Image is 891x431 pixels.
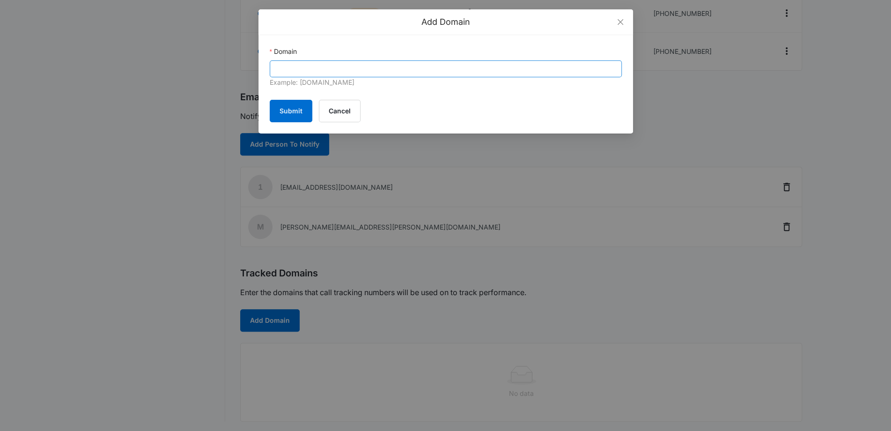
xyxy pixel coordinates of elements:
[270,17,622,27] div: Add Domain
[270,46,297,57] label: Domain
[617,18,624,26] span: close
[270,100,312,122] button: Submit
[319,100,361,122] button: Cancel
[270,60,622,77] input: Domain
[608,9,633,35] button: Close
[270,77,622,89] div: Example: [DOMAIN_NAME]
